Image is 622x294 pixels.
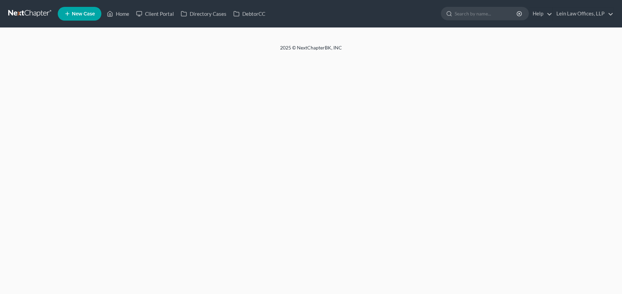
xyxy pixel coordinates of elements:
a: Client Portal [133,8,177,20]
span: New Case [72,11,95,16]
a: Directory Cases [177,8,230,20]
a: Help [529,8,552,20]
a: Lein Law Offices, LLP [553,8,613,20]
div: 2025 © NextChapterBK, INC [115,44,507,57]
a: Home [103,8,133,20]
a: DebtorCC [230,8,269,20]
input: Search by name... [455,7,518,20]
